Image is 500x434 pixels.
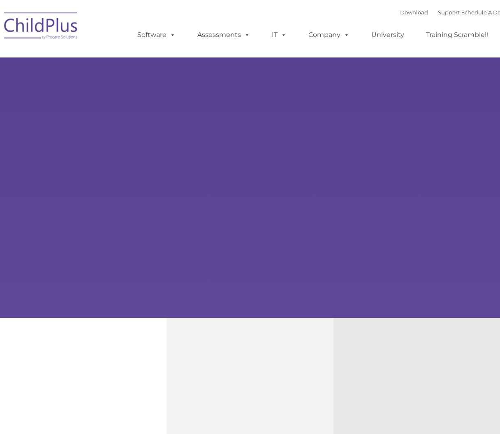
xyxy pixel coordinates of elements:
a: Download [400,9,428,16]
a: Company [300,27,358,43]
a: Assessments [189,27,258,43]
a: Training Scramble!! [418,27,496,43]
a: Support [438,9,460,16]
a: IT [264,27,295,43]
a: University [363,27,412,43]
a: Software [129,27,184,43]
